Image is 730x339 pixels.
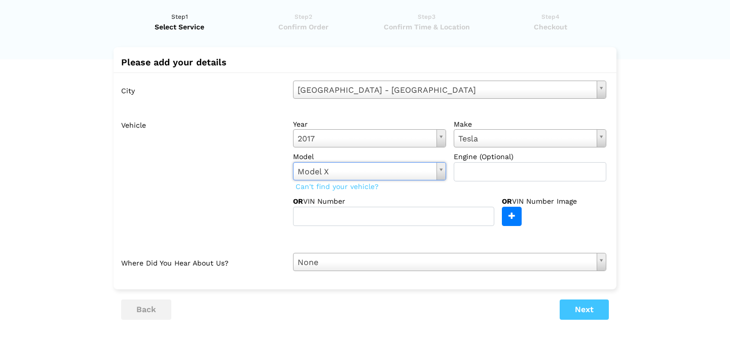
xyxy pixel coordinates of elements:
button: back [121,299,171,320]
label: City [121,81,285,99]
span: Checkout [492,22,609,32]
a: None [293,253,606,271]
span: [GEOGRAPHIC_DATA] - [GEOGRAPHIC_DATA] [298,84,593,97]
label: VIN Number [293,196,377,206]
a: [GEOGRAPHIC_DATA] - [GEOGRAPHIC_DATA] [293,81,606,99]
a: Step1 [121,12,238,32]
span: None [298,256,593,269]
label: make [454,119,607,129]
label: Where did you hear about us? [121,253,285,271]
label: Vehicle [121,115,285,226]
a: 2017 [293,129,446,147]
span: Can't find your vehicle? [293,180,381,193]
a: Step3 [368,12,485,32]
span: Tesla [458,132,593,145]
strong: OR [293,197,303,205]
button: Next [560,299,609,320]
strong: OR [502,197,512,205]
label: Engine (Optional) [454,152,607,162]
span: Select Service [121,22,238,32]
label: VIN Number Image [502,196,599,206]
span: Confirm Order [245,22,362,32]
a: Step2 [245,12,362,32]
label: year [293,119,446,129]
a: Tesla [454,129,607,147]
h2: Please add your details [121,57,609,67]
span: 2017 [298,132,432,145]
a: Model X [293,162,446,180]
span: Confirm Time & Location [368,22,485,32]
label: model [293,152,446,162]
a: Step4 [492,12,609,32]
span: Model X [298,165,432,178]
